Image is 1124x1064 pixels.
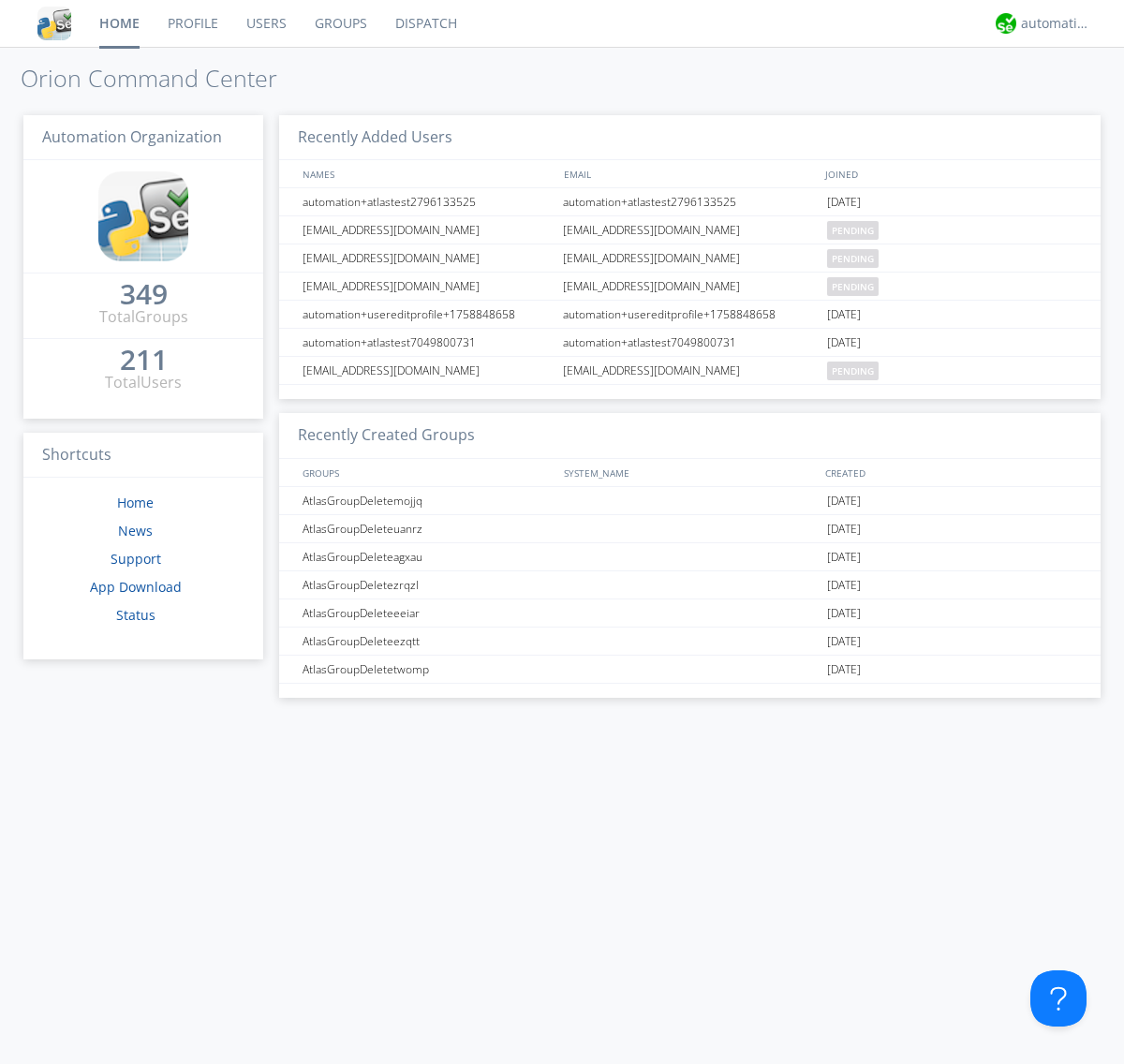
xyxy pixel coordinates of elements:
[827,599,861,628] span: [DATE]
[298,459,555,486] div: GROUPS
[118,522,153,539] a: News
[116,606,155,624] a: Status
[558,357,822,384] div: [EMAIL_ADDRESS][DOMAIN_NAME]
[120,350,168,369] div: 211
[279,656,1101,684] a: AtlasGroupDeletetwomp[DATE]
[996,13,1016,34] img: d2d01cd9b4174d08988066c6d424eccd
[827,515,861,543] span: [DATE]
[298,571,557,598] div: AtlasGroupDeletezrqzl
[1030,970,1087,1027] iframe: Toggle Customer Support
[827,628,861,656] span: [DATE]
[298,301,557,328] div: automation+usereditprofile+1758848658
[298,329,557,356] div: automation+atlastest7049800731
[279,487,1101,515] a: AtlasGroupDeletemojjq[DATE]
[120,285,168,306] a: 349
[298,515,557,542] div: AtlasGroupDeleteuanrz
[111,550,161,568] a: Support
[279,413,1101,459] h3: Recently Created Groups
[558,244,822,272] div: [EMAIL_ADDRESS][DOMAIN_NAME]
[279,115,1101,161] h3: Recently Added Users
[298,357,557,384] div: [EMAIL_ADDRESS][DOMAIN_NAME]
[298,543,557,570] div: AtlasGroupDeleteagxau
[279,188,1101,216] a: automation+atlastest2796133525automation+atlastest2796133525[DATE]
[98,171,188,261] img: cddb5a64eb264b2086981ab96f4c1ba7
[827,249,879,268] span: pending
[558,216,822,244] div: [EMAIL_ADDRESS][DOMAIN_NAME]
[827,571,861,599] span: [DATE]
[558,301,822,328] div: automation+usereditprofile+1758848658
[827,543,861,571] span: [DATE]
[558,273,822,300] div: [EMAIL_ADDRESS][DOMAIN_NAME]
[298,628,557,655] div: AtlasGroupDeleteezqtt
[827,221,879,240] span: pending
[105,372,182,393] div: Total Users
[827,301,861,329] span: [DATE]
[279,357,1101,385] a: [EMAIL_ADDRESS][DOMAIN_NAME][EMAIL_ADDRESS][DOMAIN_NAME]pending
[827,487,861,515] span: [DATE]
[821,459,1083,486] div: CREATED
[558,329,822,356] div: automation+atlastest7049800731
[827,277,879,296] span: pending
[298,273,557,300] div: [EMAIL_ADDRESS][DOMAIN_NAME]
[279,628,1101,656] a: AtlasGroupDeleteezqtt[DATE]
[279,216,1101,244] a: [EMAIL_ADDRESS][DOMAIN_NAME][EMAIL_ADDRESS][DOMAIN_NAME]pending
[279,515,1101,543] a: AtlasGroupDeleteuanrz[DATE]
[298,244,557,272] div: [EMAIL_ADDRESS][DOMAIN_NAME]
[558,188,822,215] div: automation+atlastest2796133525
[279,571,1101,599] a: AtlasGroupDeletezrqzl[DATE]
[827,188,861,216] span: [DATE]
[298,188,557,215] div: automation+atlastest2796133525
[90,578,182,596] a: App Download
[279,599,1101,628] a: AtlasGroupDeleteeeiar[DATE]
[298,160,555,187] div: NAMES
[298,487,557,514] div: AtlasGroupDeletemojjq
[279,543,1101,571] a: AtlasGroupDeleteagxau[DATE]
[827,656,861,684] span: [DATE]
[1021,14,1091,33] div: automation+atlas
[279,244,1101,273] a: [EMAIL_ADDRESS][DOMAIN_NAME][EMAIL_ADDRESS][DOMAIN_NAME]pending
[298,599,557,627] div: AtlasGroupDeleteeeiar
[23,433,263,479] h3: Shortcuts
[279,301,1101,329] a: automation+usereditprofile+1758848658automation+usereditprofile+1758848658[DATE]
[559,160,821,187] div: EMAIL
[279,273,1101,301] a: [EMAIL_ADDRESS][DOMAIN_NAME][EMAIL_ADDRESS][DOMAIN_NAME]pending
[827,329,861,357] span: [DATE]
[559,459,821,486] div: SYSTEM_NAME
[827,362,879,380] span: pending
[42,126,222,147] span: Automation Organization
[298,216,557,244] div: [EMAIL_ADDRESS][DOMAIN_NAME]
[37,7,71,40] img: cddb5a64eb264b2086981ab96f4c1ba7
[117,494,154,511] a: Home
[821,160,1083,187] div: JOINED
[120,350,168,372] a: 211
[298,656,557,683] div: AtlasGroupDeletetwomp
[279,329,1101,357] a: automation+atlastest7049800731automation+atlastest7049800731[DATE]
[120,285,168,303] div: 349
[99,306,188,328] div: Total Groups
